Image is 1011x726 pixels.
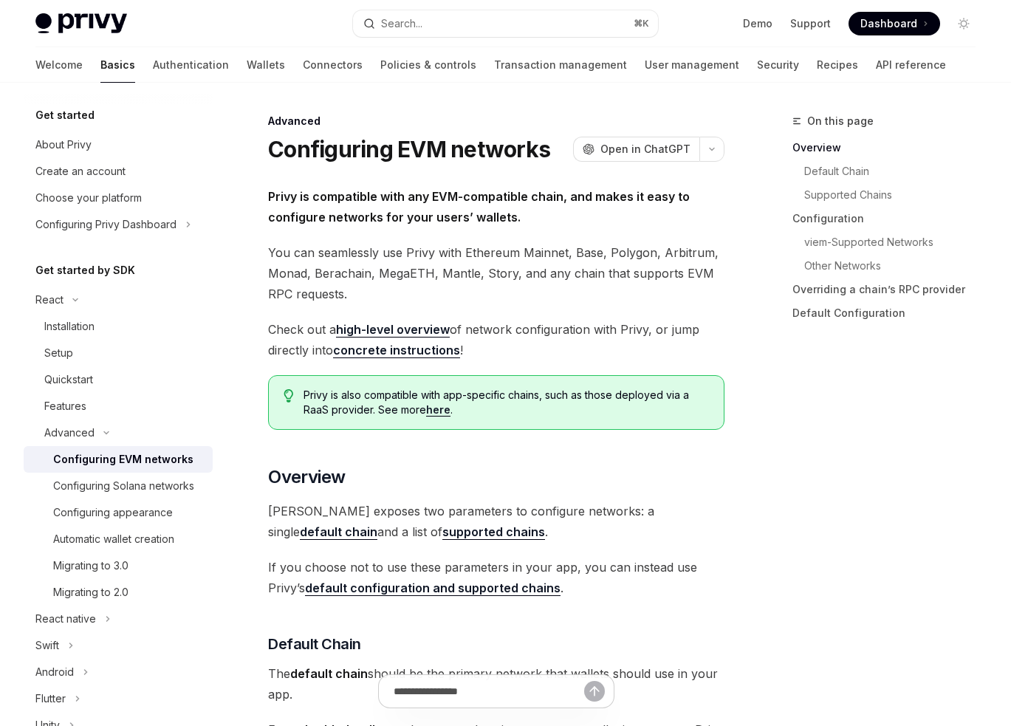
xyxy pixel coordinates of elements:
[35,13,127,34] img: light logo
[792,301,987,325] a: Default Configuration
[336,322,450,338] a: high-level overview
[24,340,213,366] a: Setup
[284,389,294,403] svg: Tip
[792,230,987,254] a: viem-Supported Networks
[876,47,946,83] a: API reference
[268,136,550,162] h1: Configuring EVM networks
[790,16,831,31] a: Support
[442,524,545,540] a: supported chains
[24,393,213,419] a: Features
[35,162,126,180] div: Create an account
[24,158,213,185] a: Create an account
[333,343,460,358] a: concrete instructions
[24,131,213,158] a: About Privy
[268,634,361,654] span: Default Chain
[300,524,377,540] a: default chain
[634,18,649,30] span: ⌘ K
[792,278,987,301] a: Overriding a chain’s RPC provider
[268,319,724,360] span: Check out a of network configuration with Privy, or jump directly into !
[268,501,724,542] span: [PERSON_NAME] exposes two parameters to configure networks: a single and a list of .
[35,47,83,83] a: Welcome
[600,142,690,157] span: Open in ChatGPT
[743,16,772,31] a: Demo
[24,419,213,446] button: Toggle Advanced section
[860,16,917,31] span: Dashboard
[35,216,177,233] div: Configuring Privy Dashboard
[290,666,368,681] strong: default chain
[53,557,128,575] div: Migrating to 3.0
[300,524,377,539] strong: default chain
[24,185,213,211] a: Choose your platform
[305,581,561,596] a: default configuration and supported chains
[153,47,229,83] a: Authentication
[35,106,95,124] h5: Get started
[426,403,450,417] a: here
[247,47,285,83] a: Wallets
[442,524,545,539] strong: supported chains
[44,397,86,415] div: Features
[35,637,59,654] div: Swift
[35,610,96,628] div: React native
[394,675,584,708] input: Ask a question...
[792,183,987,207] a: Supported Chains
[53,530,174,548] div: Automatic wallet creation
[268,242,724,304] span: You can seamlessly use Privy with Ethereum Mainnet, Base, Polygon, Arbitrum, Monad, Berachain, Me...
[792,254,987,278] a: Other Networks
[268,557,724,598] span: If you choose not to use these parameters in your app, you can instead use Privy’s .
[53,477,194,495] div: Configuring Solana networks
[268,663,724,705] span: The should be the primary network that wallets should use in your app.
[792,136,987,160] a: Overview
[44,318,95,335] div: Installation
[35,189,142,207] div: Choose your platform
[792,160,987,183] a: Default Chain
[35,291,64,309] div: React
[35,261,135,279] h5: Get started by SDK
[24,366,213,393] a: Quickstart
[849,12,940,35] a: Dashboard
[757,47,799,83] a: Security
[24,579,213,606] a: Migrating to 2.0
[573,137,699,162] button: Open in ChatGPT
[53,583,128,601] div: Migrating to 2.0
[817,47,858,83] a: Recipes
[381,15,422,32] div: Search...
[268,189,690,225] strong: Privy is compatible with any EVM-compatible chain, and makes it easy to configure networks for yo...
[952,12,976,35] button: Toggle dark mode
[24,313,213,340] a: Installation
[645,47,739,83] a: User management
[44,371,93,388] div: Quickstart
[268,114,724,129] div: Advanced
[24,446,213,473] a: Configuring EVM networks
[807,112,874,130] span: On this page
[268,465,345,489] span: Overview
[53,504,173,521] div: Configuring appearance
[24,659,213,685] button: Toggle Android section
[24,552,213,579] a: Migrating to 3.0
[353,10,659,37] button: Open search
[24,211,213,238] button: Toggle Configuring Privy Dashboard section
[494,47,627,83] a: Transaction management
[35,690,66,708] div: Flutter
[24,526,213,552] a: Automatic wallet creation
[24,632,213,659] button: Toggle Swift section
[792,207,987,230] a: Configuration
[24,606,213,632] button: Toggle React native section
[100,47,135,83] a: Basics
[44,424,95,442] div: Advanced
[24,685,213,712] button: Toggle Flutter section
[303,47,363,83] a: Connectors
[584,681,605,702] button: Send message
[44,344,73,362] div: Setup
[35,663,74,681] div: Android
[24,499,213,526] a: Configuring appearance
[304,388,709,417] span: Privy is also compatible with app-specific chains, such as those deployed via a RaaS provider. Se...
[380,47,476,83] a: Policies & controls
[24,473,213,499] a: Configuring Solana networks
[35,136,92,154] div: About Privy
[53,451,193,468] div: Configuring EVM networks
[24,287,213,313] button: Toggle React section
